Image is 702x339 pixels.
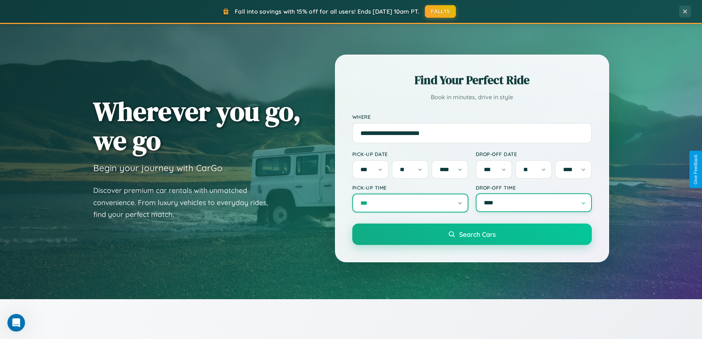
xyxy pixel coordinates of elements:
[459,230,496,238] span: Search Cars
[352,72,592,88] h2: Find Your Perfect Ride
[352,92,592,103] p: Book in minutes, drive in style
[352,114,592,120] label: Where
[93,184,277,221] p: Discover premium car rentals with unmatched convenience. From luxury vehicles to everyday rides, ...
[352,224,592,245] button: Search Cars
[425,5,456,18] button: FALL15
[693,155,698,184] div: Give Feedback
[352,151,468,157] label: Pick-up Date
[93,162,223,173] h3: Begin your journey with CarGo
[7,314,25,332] iframe: Intercom live chat
[476,184,592,191] label: Drop-off Time
[476,151,592,157] label: Drop-off Date
[352,184,468,191] label: Pick-up Time
[93,97,301,155] h1: Wherever you go, we go
[235,8,419,15] span: Fall into savings with 15% off for all users! Ends [DATE] 10am PT.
